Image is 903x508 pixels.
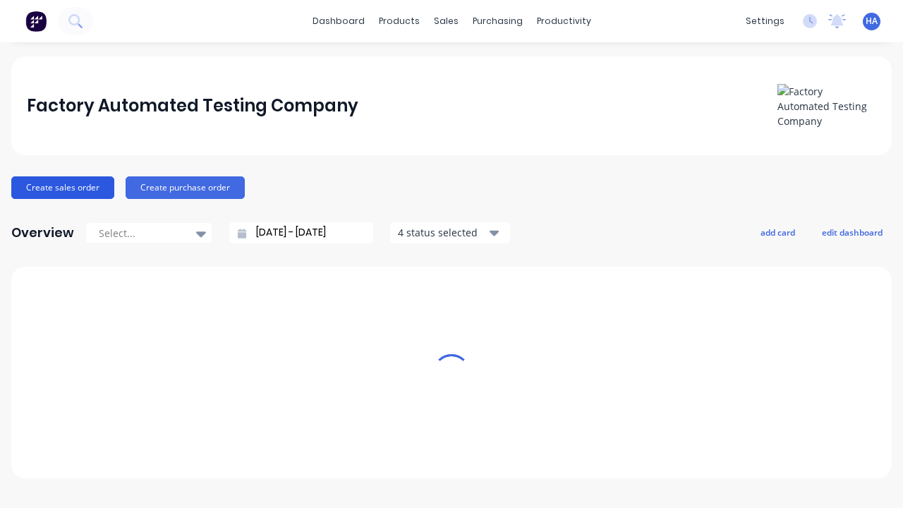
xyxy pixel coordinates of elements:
[372,11,427,32] div: products
[398,225,487,240] div: 4 status selected
[126,176,245,199] button: Create purchase order
[813,223,892,241] button: edit dashboard
[27,92,358,120] div: Factory Automated Testing Company
[751,223,804,241] button: add card
[427,11,466,32] div: sales
[390,222,510,243] button: 4 status selected
[466,11,530,32] div: purchasing
[305,11,372,32] a: dashboard
[530,11,598,32] div: productivity
[25,11,47,32] img: Factory
[777,84,876,128] img: Factory Automated Testing Company
[866,15,878,28] span: HA
[739,11,792,32] div: settings
[11,219,74,247] div: Overview
[11,176,114,199] button: Create sales order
